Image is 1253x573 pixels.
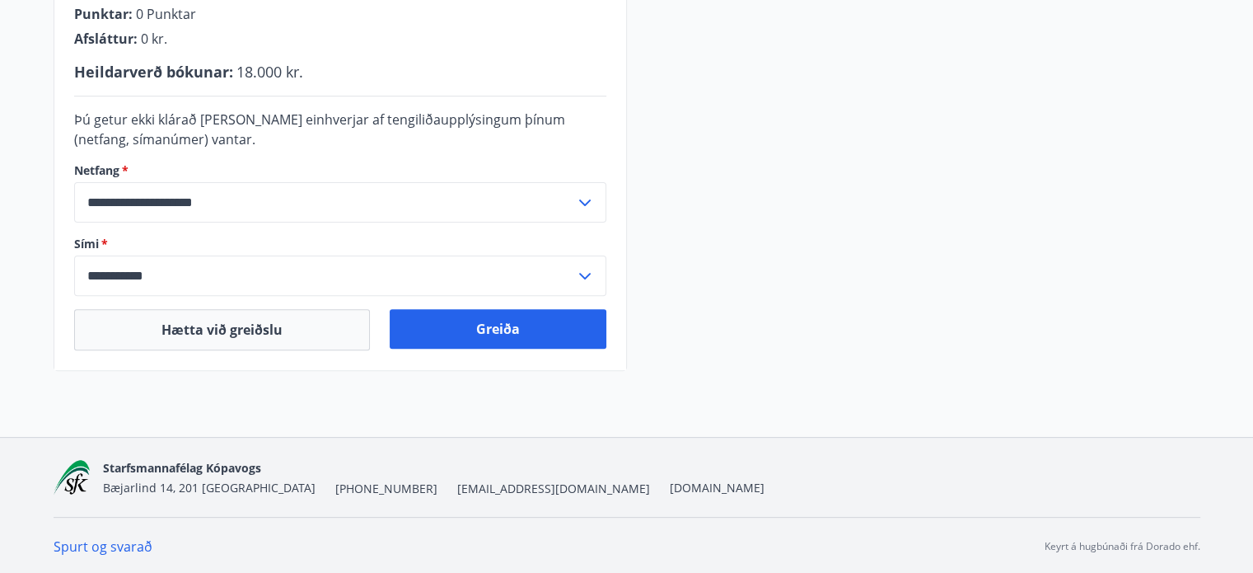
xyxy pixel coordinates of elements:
span: [EMAIL_ADDRESS][DOMAIN_NAME] [457,481,650,497]
p: Keyrt á hugbúnaði frá Dorado ehf. [1045,539,1200,554]
a: Spurt og svarað [54,538,152,556]
span: Þú getur ekki klárað [PERSON_NAME] einhverjar af tengiliðaupplýsingum þínum (netfang, símanúmer) ... [74,110,565,148]
span: Afsláttur : [74,30,138,48]
button: Greiða [390,309,606,349]
span: 18.000 kr. [236,62,303,82]
button: Hætta við greiðslu [74,309,370,350]
span: [PHONE_NUMBER] [335,481,437,497]
span: Punktar : [74,5,133,23]
span: Bæjarlind 14, 201 [GEOGRAPHIC_DATA] [103,480,316,496]
span: Heildarverð bókunar : [74,62,233,82]
img: x5MjQkxwhnYn6YREZUTEa9Q4KsBUeQdWGts9Dj4O.png [54,460,91,496]
a: [DOMAIN_NAME] [670,480,764,496]
span: 0 Punktar [136,5,196,23]
label: Sími [74,236,606,252]
span: 0 kr. [141,30,167,48]
label: Netfang [74,162,606,179]
span: Starfsmannafélag Kópavogs [103,460,261,476]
